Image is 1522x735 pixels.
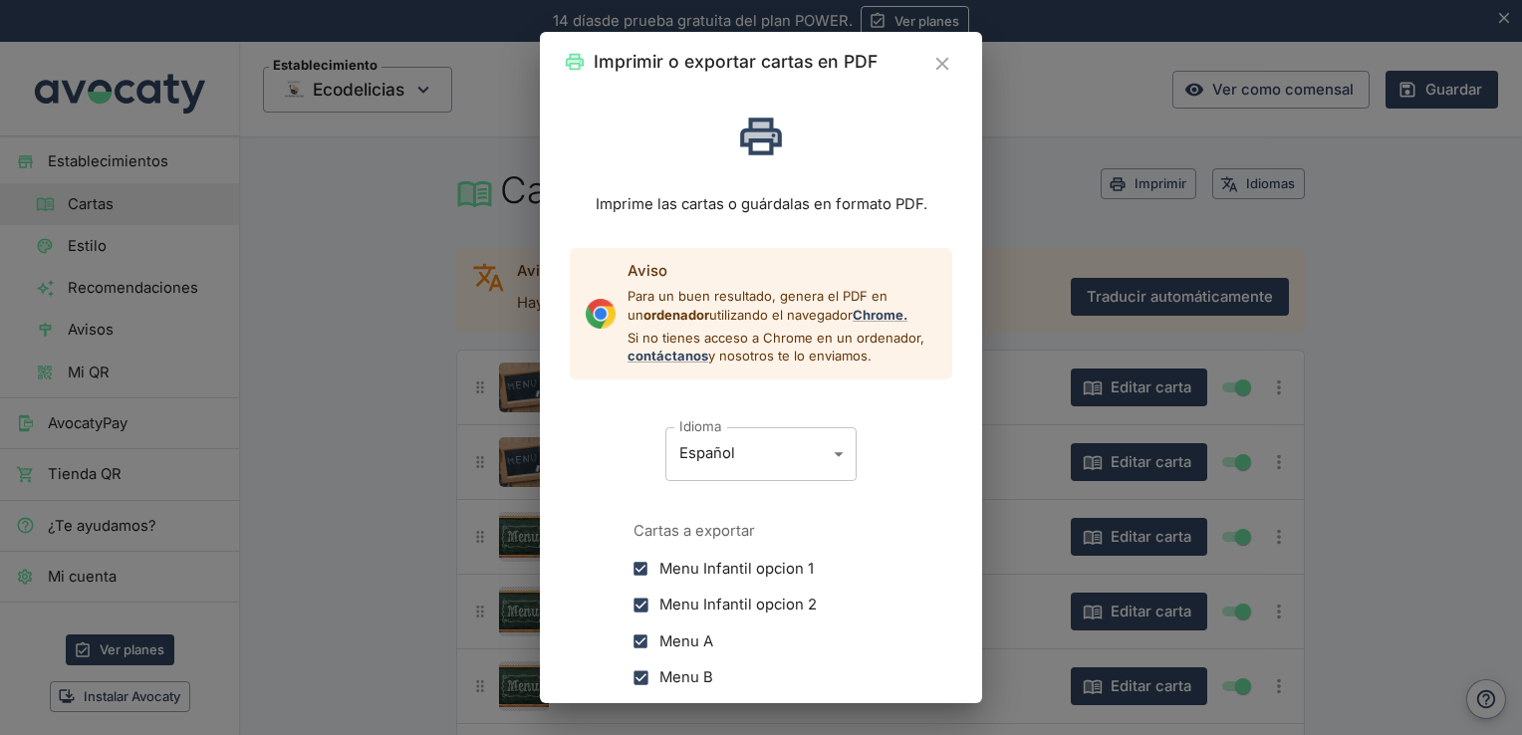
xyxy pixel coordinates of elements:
label: Idioma [679,417,721,436]
strong: ordenador [643,307,709,323]
span: Menu Infantil opcion 1 [659,558,814,580]
div: Español [665,427,857,481]
span: Menu B [659,666,713,688]
button: contáctanos [628,347,708,366]
a: Chrome. [853,307,907,323]
p: Si no tienes acceso a Chrome en un ordenador, y nosotros te lo enviamos. [628,329,936,366]
span: Menu Infantil opcion 2 [659,594,817,615]
div: Aviso [628,260,936,282]
legend: Cartas a exportar [634,521,755,542]
p: Para un buen resultado, genera el PDF en un utilizando el navegador [628,287,936,324]
img: Chrome logo [586,299,616,329]
span: Menu A [659,630,713,652]
h2: Imprimir o exportar cartas en PDF [594,48,878,76]
p: Imprime las cartas o guárdalas en formato PDF. [596,193,927,215]
button: Cerrar [926,48,958,80]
